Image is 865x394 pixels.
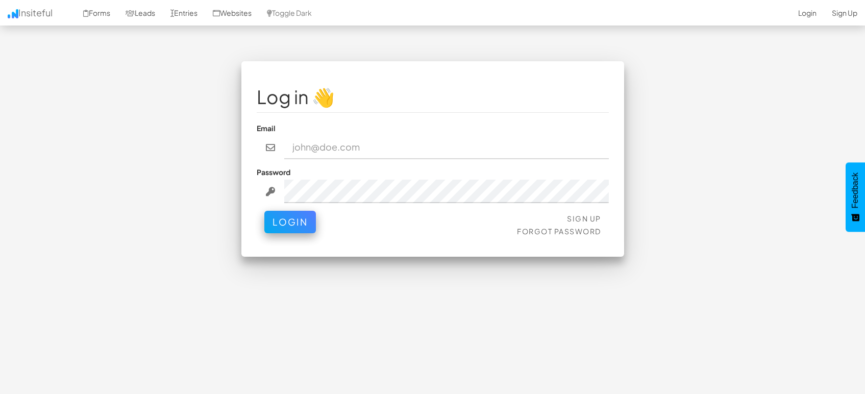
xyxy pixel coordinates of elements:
input: john@doe.com [284,136,609,159]
a: Forgot Password [517,227,601,236]
img: icon.png [8,9,18,18]
h1: Log in 👋 [257,87,609,107]
a: Sign Up [567,214,601,223]
label: Password [257,167,290,177]
button: Feedback - Show survey [846,162,865,232]
span: Feedback [851,173,860,208]
label: Email [257,123,276,133]
button: Login [264,211,316,233]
